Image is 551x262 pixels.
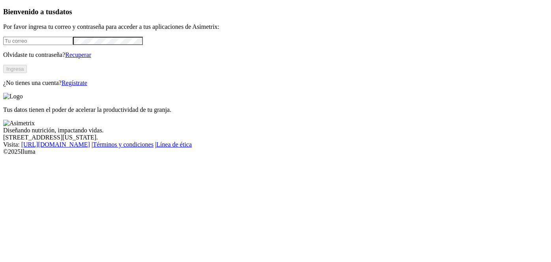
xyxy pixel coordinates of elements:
[3,79,548,87] p: ¿No tienes una cuenta?
[62,79,87,86] a: Regístrate
[3,65,27,73] button: Ingresa
[65,51,91,58] a: Recuperar
[3,148,548,155] div: © 2025 Iluma
[3,120,35,127] img: Asimetrix
[3,8,548,16] h3: Bienvenido a tus
[93,141,154,148] a: Términos y condiciones
[3,106,548,113] p: Tus datos tienen el poder de acelerar la productividad de tu granja.
[55,8,72,16] span: datos
[3,93,23,100] img: Logo
[3,127,548,134] div: Diseñando nutrición, impactando vidas.
[3,134,548,141] div: [STREET_ADDRESS][US_STATE].
[156,141,192,148] a: Línea de ética
[3,141,548,148] div: Visita : | |
[21,141,90,148] a: [URL][DOMAIN_NAME]
[3,23,548,30] p: Por favor ingresa tu correo y contraseña para acceder a tus aplicaciones de Asimetrix:
[3,37,73,45] input: Tu correo
[3,51,548,58] p: Olvidaste tu contraseña?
